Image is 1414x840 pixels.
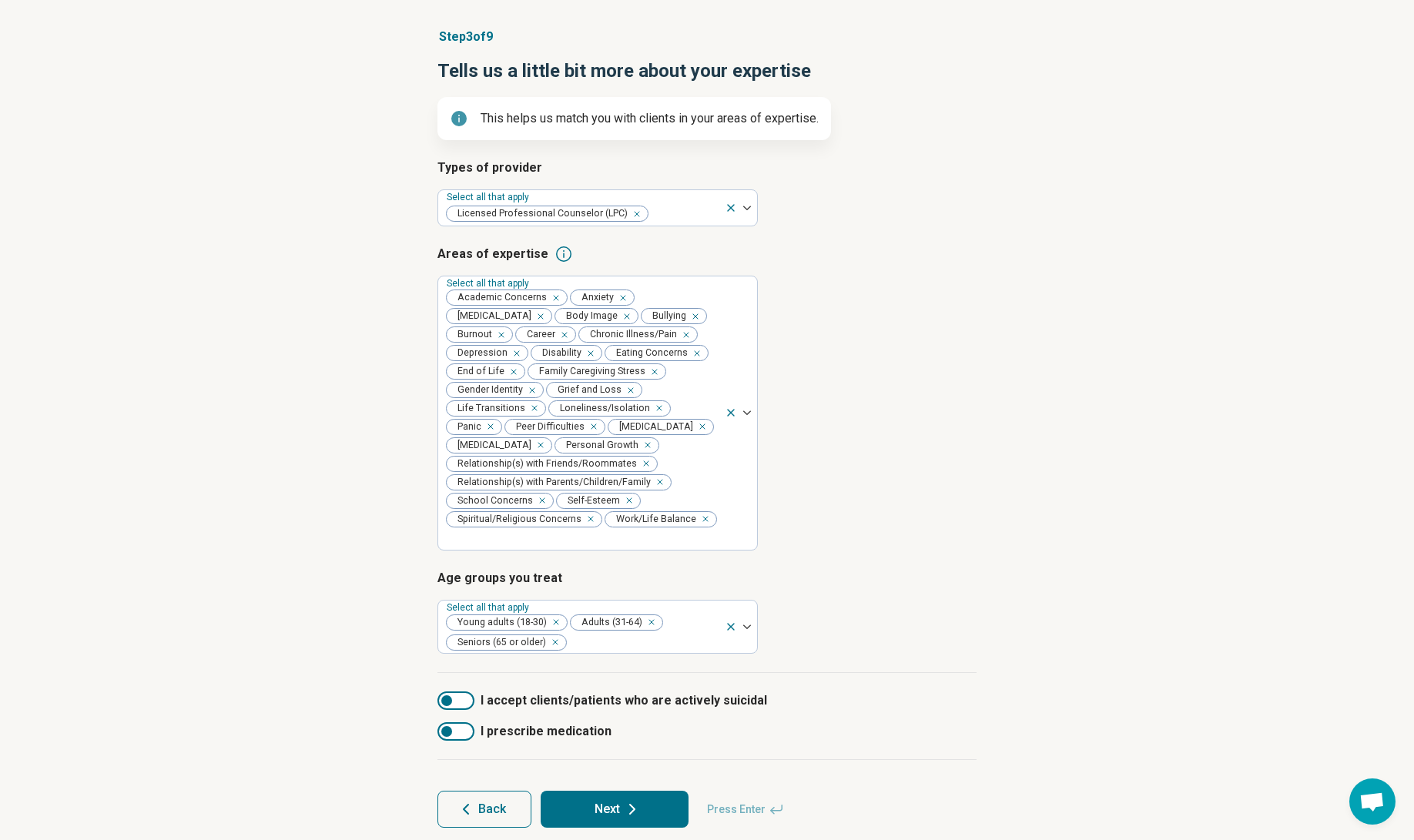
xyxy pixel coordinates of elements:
[447,327,497,342] span: Burnout
[642,309,691,323] span: Bullying
[447,615,551,630] span: Young adults (18-30)
[447,346,512,360] span: Depression
[447,475,655,490] span: Relationship(s) with Parents/Children/Family
[605,512,701,527] span: Work/Life Balance
[447,290,551,305] span: Academic Concerns
[437,569,977,587] h3: Age groups you treat
[531,346,586,360] span: Disability
[571,615,647,630] span: Adults (31-64)
[437,159,977,177] h3: Types of provider
[437,245,977,263] h3: Areas of expertise
[505,420,589,434] span: Peer Difficulties
[437,791,531,828] button: Back
[481,691,767,710] span: I accept clients/patients who are actively suicidal
[447,635,551,650] span: Seniors (65 or older)
[1349,778,1396,825] div: Open chat
[437,59,977,85] h1: Tells us a little bit more about your expertise
[447,206,632,221] span: Licensed Professional Counselor (LPC)
[447,420,486,434] span: Panic
[579,327,682,342] span: Chronic Illness/Pain
[481,722,612,741] span: I prescribe medication
[528,364,650,379] span: Family Caregiving Stress
[547,383,626,397] span: Grief and Loss
[447,383,528,397] span: Gender Identity
[516,327,560,342] span: Career
[605,346,692,360] span: Eating Concerns
[478,803,506,815] span: Back
[549,401,655,416] span: Loneliness/Isolation
[608,420,698,434] span: [MEDICAL_DATA]
[447,309,536,323] span: [MEDICAL_DATA]
[541,791,689,828] button: Next
[447,364,509,379] span: End of Life
[447,192,532,202] label: Select all that apply
[447,603,532,614] label: Select all that apply
[437,28,977,46] p: Step 3 of 9
[447,512,586,527] span: Spiritual/Religious Concerns
[447,438,536,453] span: [MEDICAL_DATA]
[555,438,643,453] span: Personal Growth
[447,457,642,471] span: Relationship(s) with Friends/Roommates
[571,290,618,305] span: Anxiety
[698,791,793,828] span: Press Enter
[555,309,622,323] span: Body Image
[447,494,538,508] span: School Concerns
[447,401,530,416] span: Life Transitions
[447,278,532,289] label: Select all that apply
[557,494,625,508] span: Self-Esteem
[481,109,819,128] p: This helps us match you with clients in your areas of expertise.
